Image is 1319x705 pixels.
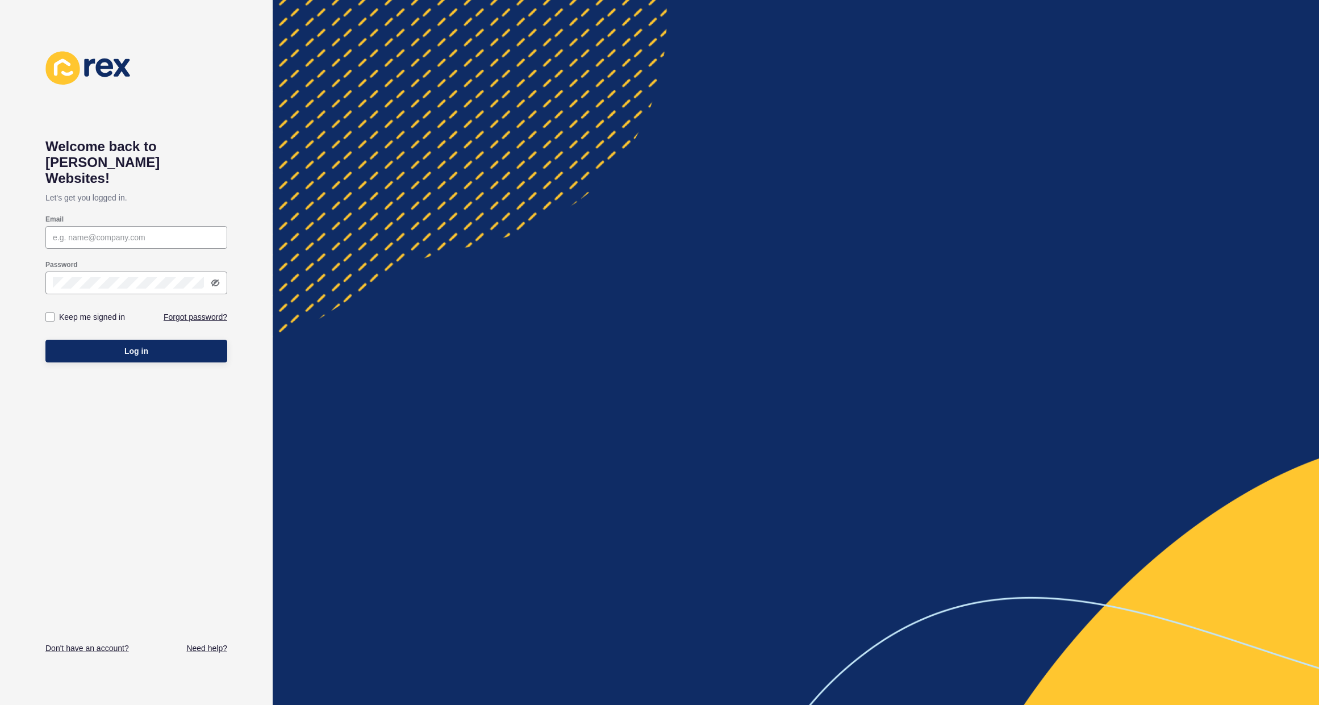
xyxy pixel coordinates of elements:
[45,340,227,362] button: Log in
[164,311,227,323] a: Forgot password?
[45,215,64,224] label: Email
[53,232,220,243] input: e.g. name@company.com
[124,345,148,357] span: Log in
[45,139,227,186] h1: Welcome back to [PERSON_NAME] Websites!
[45,186,227,209] p: Let's get you logged in.
[186,643,227,654] a: Need help?
[45,643,129,654] a: Don't have an account?
[45,260,78,269] label: Password
[59,311,125,323] label: Keep me signed in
